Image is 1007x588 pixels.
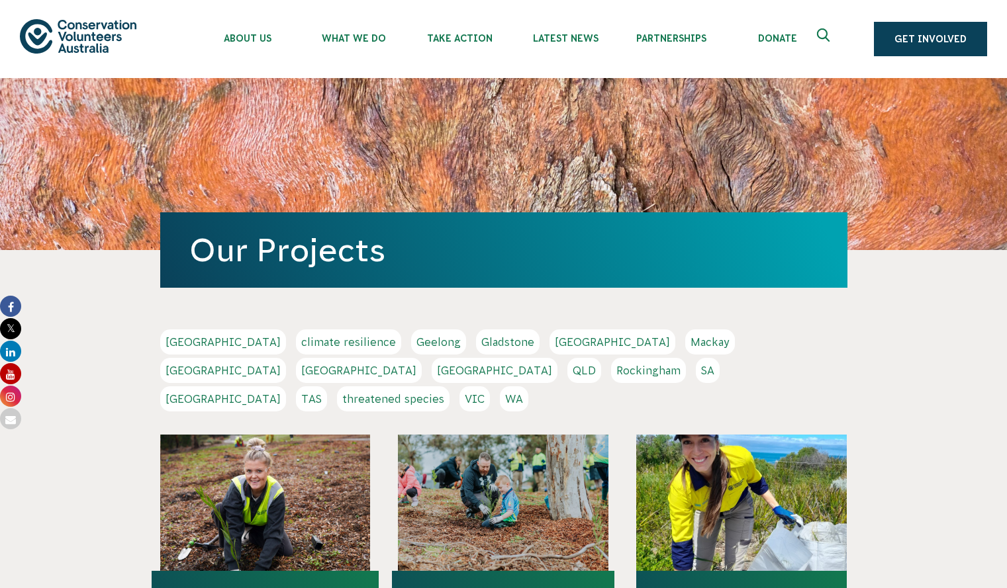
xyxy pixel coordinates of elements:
a: TAS [296,386,327,411]
span: About Us [195,33,301,44]
a: threatened species [337,386,450,411]
span: Donate [724,33,830,44]
a: [GEOGRAPHIC_DATA] [296,358,422,383]
a: [GEOGRAPHIC_DATA] [160,386,286,411]
img: logo.svg [20,19,136,53]
span: Expand search box [817,28,834,50]
span: What We Do [301,33,407,44]
span: Take Action [407,33,512,44]
a: climate resilience [296,329,401,355]
a: VIC [459,386,490,411]
a: [GEOGRAPHIC_DATA] [550,329,675,355]
span: Latest News [512,33,618,44]
a: SA [696,358,720,383]
a: Gladstone [476,329,540,355]
a: QLD [567,358,601,383]
a: Get Involved [874,22,987,56]
button: Expand search box Close search box [809,23,841,55]
a: Geelong [411,329,466,355]
a: Our Projects [189,232,385,268]
a: WA [500,386,528,411]
a: [GEOGRAPHIC_DATA] [160,358,286,383]
a: Rockingham [611,358,686,383]
a: [GEOGRAPHIC_DATA] [160,329,286,355]
span: Partnerships [618,33,724,44]
a: Mackay [685,329,735,355]
a: [GEOGRAPHIC_DATA] [432,358,557,383]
